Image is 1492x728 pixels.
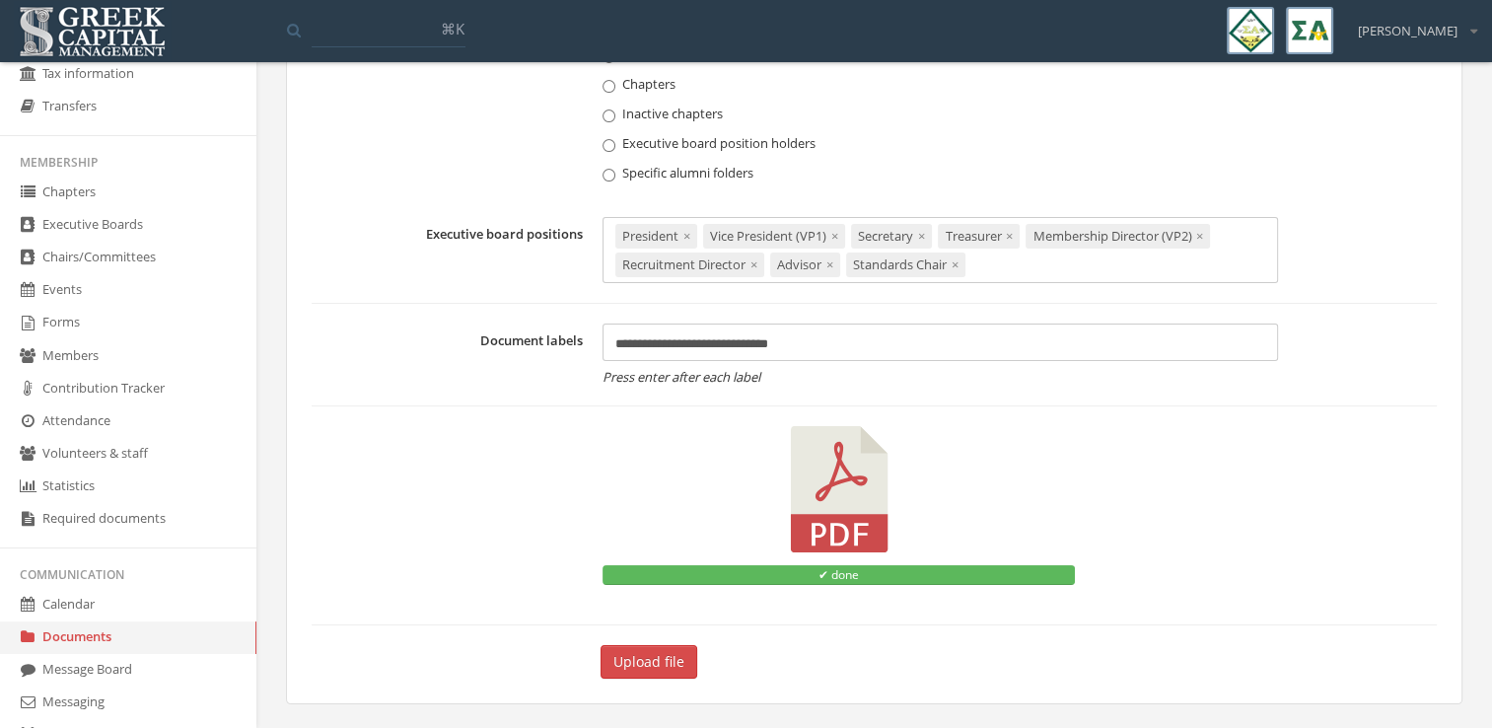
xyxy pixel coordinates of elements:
[615,253,764,277] div: Recruitment Director
[1358,22,1457,40] span: [PERSON_NAME]
[615,224,697,249] div: President
[1026,224,1210,249] div: Membership Director (VP2)
[603,565,1075,585] div: ✔ done
[603,104,1278,123] label: Inactive chapters
[603,74,1278,94] label: Chapters
[312,324,593,386] label: Document labels
[601,645,697,679] button: Upload file
[831,227,838,245] span: ×
[938,224,1020,249] div: Treasurer
[312,217,593,283] label: Executive board positions
[603,163,1278,182] label: Specific alumni folders
[750,255,757,273] span: ×
[952,255,959,273] span: ×
[1006,227,1013,245] span: ×
[603,368,1278,387] em: Press enter after each label
[1345,7,1477,40] div: [PERSON_NAME]
[1196,227,1203,245] span: ×
[826,255,833,273] span: ×
[703,224,845,249] div: Vice President (VP1)
[603,139,615,152] input: Executive board position holders
[603,80,615,93] input: Chapters
[851,224,932,249] div: Secretary
[846,253,965,277] div: Standards Chair
[603,169,615,182] input: Specific alumni folders
[770,253,840,277] div: Advisor
[441,19,464,38] span: ⌘K
[683,227,690,245] span: ×
[918,227,925,245] span: ×
[603,133,1278,153] label: Executive board position holders
[312,35,593,197] label: Visible to
[603,109,615,122] input: Inactive chapters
